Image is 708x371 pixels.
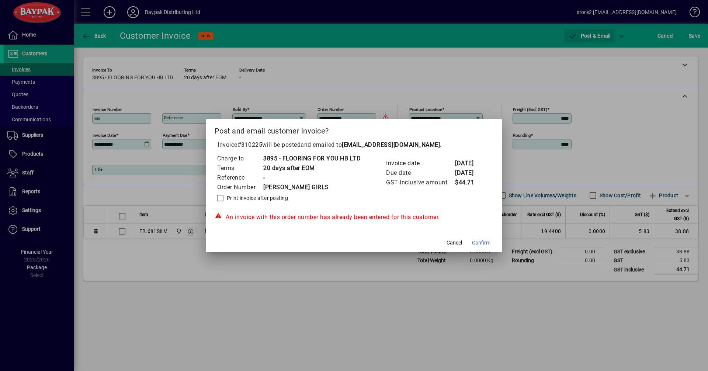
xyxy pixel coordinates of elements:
[217,163,263,173] td: Terms
[301,141,440,148] span: and emailed to
[215,141,493,149] p: Invoice will be posted .
[455,168,484,178] td: [DATE]
[469,236,493,249] button: Confirm
[442,236,466,249] button: Cancel
[342,141,440,148] b: [EMAIL_ADDRESS][DOMAIN_NAME]
[263,183,361,192] td: [PERSON_NAME] GIRLS
[263,173,361,183] td: -
[455,178,484,187] td: $44.71
[215,213,493,222] div: An invoice with this order number has already been entered for this customer.
[263,154,361,163] td: 3895 - FLOORING FOR YOU HB LTD
[455,159,484,168] td: [DATE]
[263,163,361,173] td: 20 days after EOM
[217,154,263,163] td: Charge to
[447,239,462,247] span: Cancel
[237,141,263,148] span: #310225
[386,178,455,187] td: GST inclusive amount
[225,194,288,202] label: Print invoice after posting
[206,119,502,140] h2: Post and email customer invoice?
[217,183,263,192] td: Order Number
[386,159,455,168] td: Invoice date
[386,168,455,178] td: Due date
[217,173,263,183] td: Reference
[472,239,490,247] span: Confirm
